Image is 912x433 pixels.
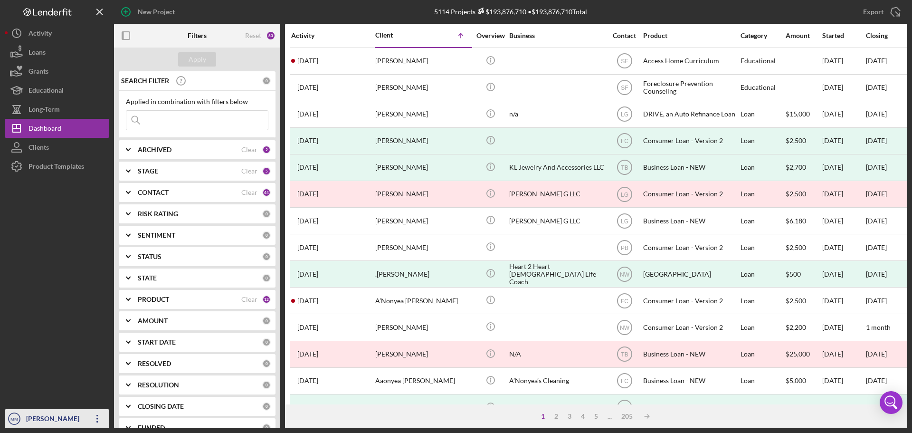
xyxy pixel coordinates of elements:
[643,128,738,154] div: Consumer Loan - Version 2
[262,210,271,218] div: 0
[866,83,887,91] time: [DATE]
[138,381,179,389] b: RESOLUTION
[297,137,318,144] time: 2024-05-22 15:13
[620,244,628,251] text: PB
[297,190,318,198] time: 2025-02-18 20:21
[375,315,470,340] div: [PERSON_NAME]
[375,235,470,260] div: [PERSON_NAME]
[262,317,271,325] div: 0
[741,342,785,367] div: Loan
[643,32,738,39] div: Product
[822,261,865,287] div: [DATE]
[262,252,271,261] div: 0
[262,167,271,175] div: 5
[28,119,61,140] div: Dashboard
[603,413,617,420] div: ...
[866,164,887,171] div: [DATE]
[138,167,158,175] b: STAGE
[375,342,470,367] div: [PERSON_NAME]
[589,413,603,420] div: 5
[620,325,630,331] text: NW
[786,128,821,154] div: $2,500
[621,298,628,304] text: FC
[114,2,184,21] button: New Project
[621,378,628,385] text: FC
[5,100,109,119] button: Long-Term
[245,32,261,39] div: Reset
[509,102,604,127] div: n/a
[786,243,806,251] span: $2,500
[28,24,52,45] div: Activity
[620,404,628,411] text: SO
[138,403,184,410] b: CLOSING DATE
[741,182,785,207] div: Loan
[643,102,738,127] div: DRIVE, an Auto Refinance Loan
[138,189,169,196] b: CONTACT
[741,235,785,260] div: Loan
[375,102,470,127] div: [PERSON_NAME]
[475,8,526,16] div: $193,876,710
[550,413,563,420] div: 2
[643,342,738,367] div: Business Loan - NEW
[297,324,318,331] time: 2025-09-30 21:33
[822,208,865,233] div: [DATE]
[121,77,169,85] b: SEARCH FILTER
[24,409,85,431] div: [PERSON_NAME]
[741,288,785,313] div: Loan
[617,413,637,420] div: 205
[866,376,887,385] time: [DATE]
[786,297,806,305] span: $2,500
[375,31,423,39] div: Client
[375,128,470,154] div: [PERSON_NAME]
[621,138,628,144] text: FC
[786,182,821,207] div: $2,500
[854,2,907,21] button: Export
[375,75,470,100] div: [PERSON_NAME]
[138,210,178,218] b: RISK RATING
[822,128,865,154] div: [DATE]
[509,342,604,367] div: N/A
[509,155,604,180] div: KL Jewelry And Accessories LLC
[620,111,628,118] text: LG
[5,409,109,428] button: MM[PERSON_NAME]
[786,376,806,385] span: $5,000
[621,85,628,91] text: SF
[643,288,738,313] div: Consumer Loan - Version 2
[473,32,508,39] div: Overview
[138,231,175,239] b: SENTIMENT
[866,350,887,358] time: [DATE]
[241,146,257,154] div: Clear
[262,77,271,85] div: 0
[643,48,738,74] div: Access Home Curriculum
[741,102,785,127] div: Loan
[291,32,374,39] div: Activity
[643,395,738,420] div: DRIVE, an Auto Refinance Loan
[576,413,589,420] div: 4
[536,413,550,420] div: 1
[621,58,628,65] text: SF
[375,155,470,180] div: [PERSON_NAME]
[786,395,821,420] div: $9,859
[28,81,64,102] div: Educational
[297,164,318,171] time: 2024-02-27 13:56
[297,377,318,385] time: 2024-07-13 15:23
[866,190,887,198] time: [DATE]
[866,57,887,65] time: [DATE]
[297,404,318,411] time: 2022-11-17 22:39
[621,351,628,358] text: TB
[5,81,109,100] a: Educational
[262,295,271,304] div: 12
[643,75,738,100] div: Foreclosure Prevention Counseling
[741,75,785,100] div: Educational
[262,231,271,240] div: 0
[822,368,865,394] div: [DATE]
[5,138,109,157] button: Clients
[266,31,275,40] div: 63
[241,296,257,303] div: Clear
[138,338,176,346] b: START DATE
[509,32,604,39] div: Business
[434,8,587,16] div: 5114 Projects • $193,876,710 Total
[5,43,109,62] button: Loans
[822,75,865,100] div: [DATE]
